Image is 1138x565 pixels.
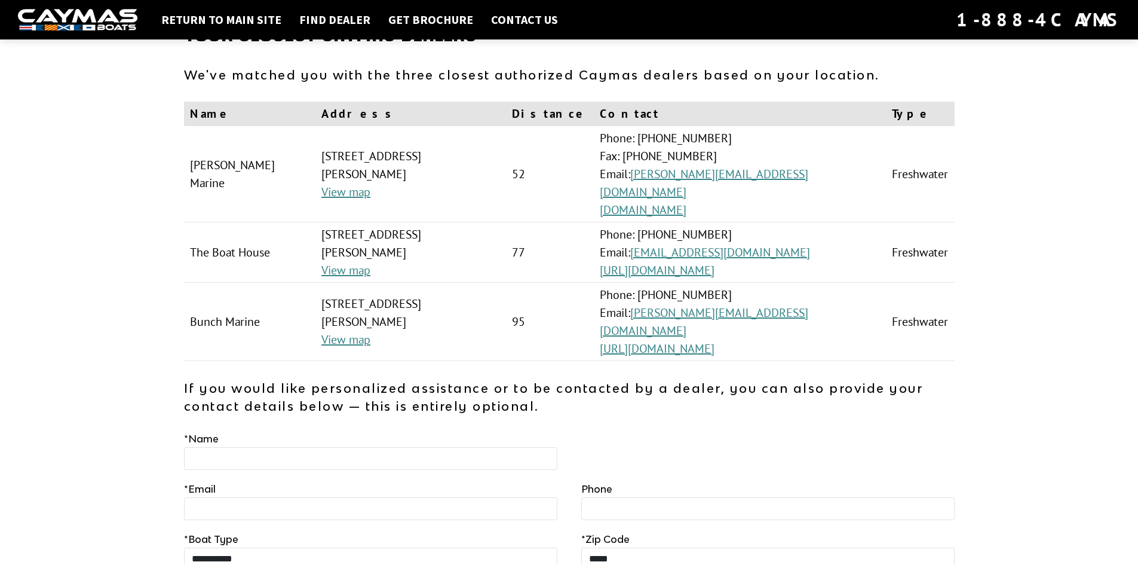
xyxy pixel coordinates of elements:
div: 1-888-4CAYMAS [956,7,1120,33]
a: [PERSON_NAME][EMAIL_ADDRESS][DOMAIN_NAME] [600,166,808,200]
label: Zip Code [581,532,630,546]
td: 52 [506,126,594,222]
td: The Boat House [184,222,315,283]
label: Email [184,482,216,496]
a: [DOMAIN_NAME] [600,202,686,218]
p: If you would like personalized assistance or to be contacted by a dealer, you can also provide yo... [184,379,955,415]
td: [STREET_ADDRESS][PERSON_NAME] [315,283,506,361]
a: Contact Us [485,12,564,28]
label: Boat Type [184,532,238,546]
a: [URL][DOMAIN_NAME] [600,341,714,356]
td: 95 [506,283,594,361]
a: View map [321,332,370,347]
a: [URL][DOMAIN_NAME] [600,262,714,278]
td: Freshwater [886,126,954,222]
a: [PERSON_NAME][EMAIL_ADDRESS][DOMAIN_NAME] [600,305,808,338]
th: Contact [594,102,887,126]
td: Freshwater [886,283,954,361]
td: Phone: [PHONE_NUMBER] Email: [594,283,887,361]
td: Phone: [PHONE_NUMBER] Email: [594,222,887,283]
a: [EMAIL_ADDRESS][DOMAIN_NAME] [630,245,810,260]
a: View map [321,262,370,278]
a: View map [321,184,370,200]
th: Distance [506,102,594,126]
td: [STREET_ADDRESS][PERSON_NAME] [315,126,506,222]
label: Phone [581,482,612,496]
td: [STREET_ADDRESS][PERSON_NAME] [315,222,506,283]
img: white-logo-c9c8dbefe5ff5ceceb0f0178aa75bf4bb51f6bca0971e226c86eb53dfe498488.png [18,9,137,31]
td: Freshwater [886,222,954,283]
th: Type [886,102,954,126]
td: Phone: [PHONE_NUMBER] Fax: [PHONE_NUMBER] Email: [594,126,887,222]
td: 77 [506,222,594,283]
td: [PERSON_NAME] Marine [184,126,315,222]
a: Find Dealer [293,12,376,28]
th: Name [184,102,315,126]
a: Return to main site [155,12,287,28]
p: We've matched you with the three closest authorized Caymas dealers based on your location. [184,66,955,84]
a: Get Brochure [382,12,479,28]
td: Bunch Marine [184,283,315,361]
label: Name [184,432,219,446]
th: Address [315,102,506,126]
